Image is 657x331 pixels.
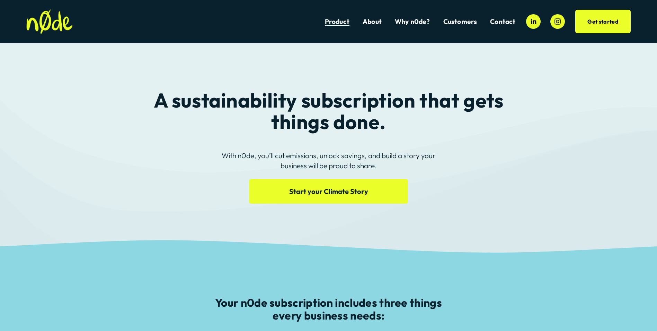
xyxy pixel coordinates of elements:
[575,10,631,33] a: Get started
[490,17,515,26] a: Contact
[26,9,73,34] img: n0de
[443,18,477,26] span: Customers
[249,179,408,204] a: Start your Climate Story
[147,90,510,133] h2: A sustainability subscription that gets things done.
[208,296,449,322] h3: Your n0de subscription includes three things every business needs:
[550,14,565,29] a: Instagram
[208,151,449,171] p: With n0de, you’ll cut emissions, unlock savings, and build a story your business will be proud to...
[325,17,349,26] a: Product
[526,14,541,29] a: LinkedIn
[395,17,430,26] a: Why n0de?
[363,17,382,26] a: About
[443,17,477,26] a: folder dropdown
